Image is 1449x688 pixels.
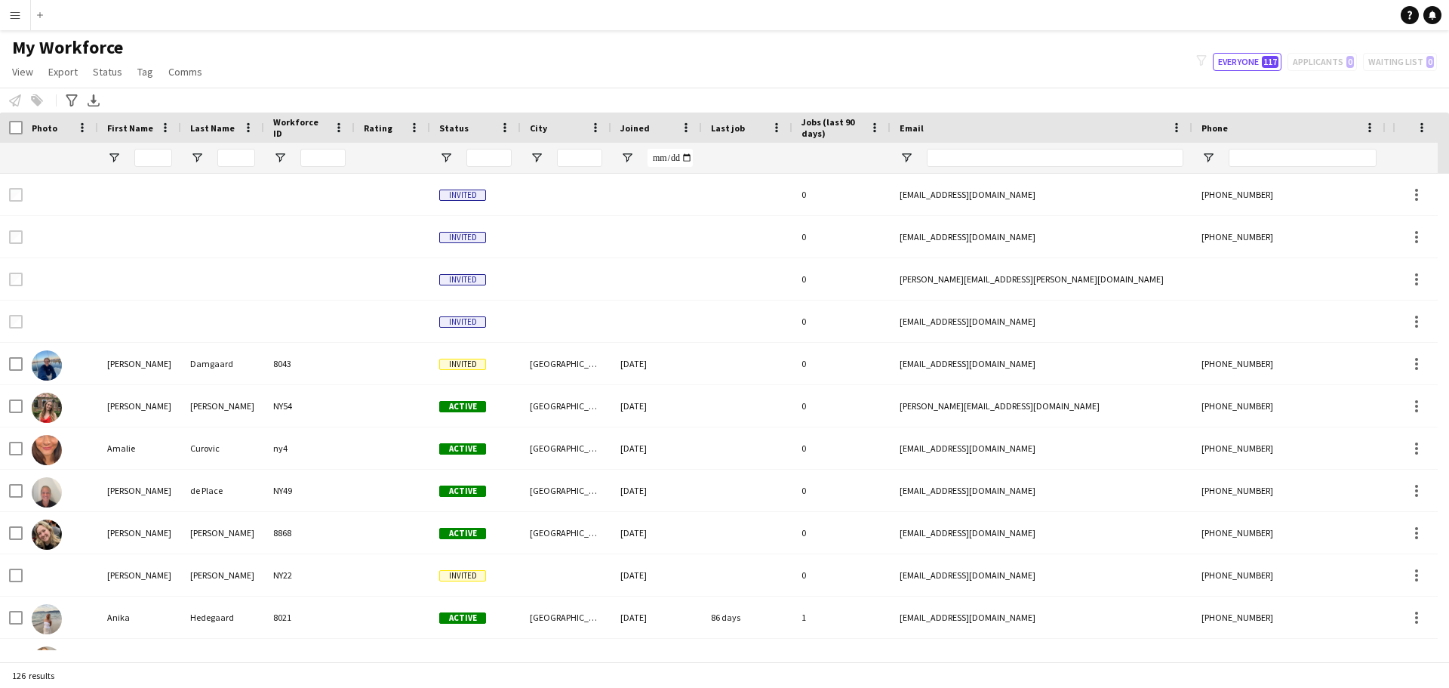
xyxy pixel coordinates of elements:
div: Hedegaard [181,597,264,638]
div: 0 [792,174,891,215]
input: City Filter Input [557,149,602,167]
div: Valby [521,639,611,680]
img: Amalie Curovic [32,435,62,465]
div: [PHONE_NUMBER] [1192,470,1386,511]
div: [EMAIL_ADDRESS][DOMAIN_NAME] [891,639,1192,680]
div: [DATE] [611,470,702,511]
div: Damgaard [181,343,264,384]
span: Invited [439,316,486,328]
button: Open Filter Menu [620,151,634,165]
div: ny4 [264,427,355,469]
div: [PERSON_NAME] [98,512,181,554]
button: Open Filter Menu [530,151,543,165]
div: [GEOGRAPHIC_DATA] [521,512,611,554]
div: [DATE] [611,597,702,638]
div: 0 [792,385,891,427]
div: [PHONE_NUMBER] [1192,512,1386,554]
span: Last job [711,122,745,134]
div: [PHONE_NUMBER] [1192,639,1386,680]
div: [PHONE_NUMBER] [1192,174,1386,215]
span: Last Name [190,122,235,134]
app-action-btn: Advanced filters [63,91,81,110]
img: Anika Hedegaard [32,604,62,634]
span: Invited [439,190,486,201]
input: Last Name Filter Input [217,149,255,167]
span: Invited [439,232,486,243]
div: 1 [792,597,891,638]
div: 0 [792,427,891,469]
div: [PERSON_NAME] [181,554,264,596]
img: Albert Damgaard [32,350,62,381]
input: Phone Filter Input [1229,149,1377,167]
div: [PERSON_NAME][EMAIL_ADDRESS][PERSON_NAME][DOMAIN_NAME] [891,258,1192,300]
span: Phone [1201,122,1228,134]
div: [PHONE_NUMBER] [1192,554,1386,596]
div: [DATE] [611,343,702,384]
div: 0 [792,301,891,342]
input: Joined Filter Input [648,149,693,167]
a: Tag [131,62,159,82]
div: [GEOGRAPHIC_DATA] [521,470,611,511]
div: 0 [792,470,891,511]
span: Active [439,612,486,624]
span: Status [439,122,469,134]
input: Row Selection is disabled for this row (unchecked) [9,188,23,202]
span: Active [439,528,486,539]
a: View [6,62,39,82]
div: Amalie [98,427,181,469]
div: Anika [98,597,181,638]
a: Comms [162,62,208,82]
div: [PERSON_NAME] [98,343,181,384]
div: [EMAIL_ADDRESS][DOMAIN_NAME] [891,343,1192,384]
div: NY54 [264,385,355,427]
span: My Workforce [12,36,123,59]
input: Row Selection is disabled for this row (unchecked) [9,273,23,286]
div: [PERSON_NAME] [181,639,264,680]
span: Jobs (last 90 days) [801,116,863,139]
div: Curovic [181,427,264,469]
div: 8868 [264,512,355,554]
span: Active [439,401,486,412]
div: [PHONE_NUMBER] [1192,216,1386,258]
div: [EMAIL_ADDRESS][DOMAIN_NAME] [891,597,1192,638]
img: Andrea Lind Christensen [32,520,62,550]
span: Active [439,486,486,497]
button: Open Filter Menu [107,151,121,165]
div: [GEOGRAPHIC_DATA] [521,385,611,427]
div: [PHONE_NUMBER] [1192,385,1386,427]
span: 117 [1262,56,1278,68]
div: [EMAIL_ADDRESS][DOMAIN_NAME] [891,174,1192,215]
div: [GEOGRAPHIC_DATA] [521,427,611,469]
span: Email [900,122,924,134]
div: [PERSON_NAME] [98,385,181,427]
img: Andrea de Place [32,477,62,508]
span: Invited [439,570,486,582]
button: Open Filter Menu [439,151,453,165]
div: [GEOGRAPHIC_DATA] [521,597,611,638]
div: [DATE] [611,554,702,596]
div: [PHONE_NUMBER] [1192,343,1386,384]
div: NY49 [264,470,355,511]
span: Comms [168,65,202,79]
div: [EMAIL_ADDRESS][DOMAIN_NAME] [891,470,1192,511]
div: [PERSON_NAME] [98,470,181,511]
div: [GEOGRAPHIC_DATA] [521,343,611,384]
span: First Name [107,122,153,134]
img: Anna Frida Hansen [32,646,62,677]
div: 86 days [702,597,792,638]
div: [PERSON_NAME] [98,639,181,680]
span: Tag [137,65,153,79]
div: [EMAIL_ADDRESS][DOMAIN_NAME] [891,512,1192,554]
div: [PERSON_NAME] [181,512,264,554]
input: Status Filter Input [466,149,512,167]
button: Everyone117 [1213,53,1281,71]
div: [EMAIL_ADDRESS][DOMAIN_NAME] [891,427,1192,469]
span: Status [93,65,122,79]
div: [DATE] [611,512,702,554]
span: Workforce ID [273,116,328,139]
div: 8043 [264,343,355,384]
input: Workforce ID Filter Input [300,149,346,167]
div: de Place [181,470,264,511]
img: Amalia Christensen [32,393,62,423]
a: Status [87,62,128,82]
